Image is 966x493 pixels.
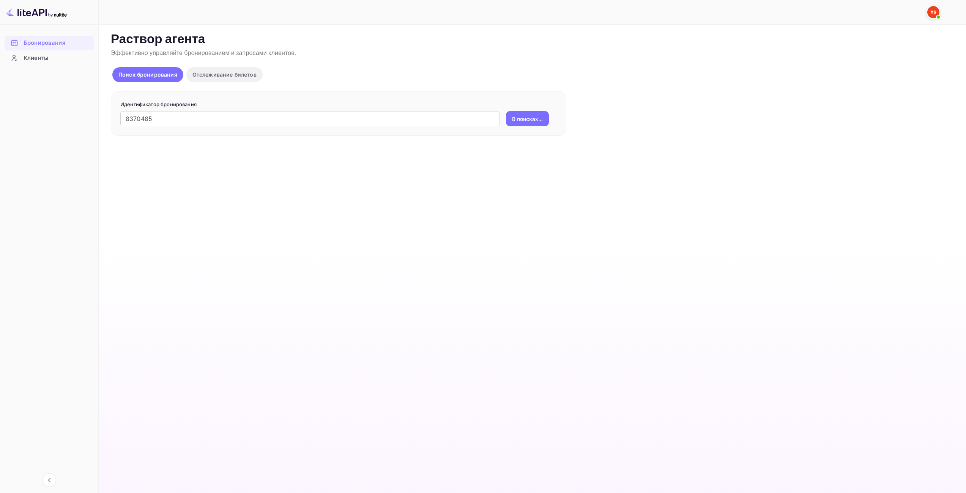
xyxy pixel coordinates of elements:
a: Клиенты [5,51,94,65]
img: Служба Поддержки Яндекса [927,6,939,18]
ya-tr-span: Поиск бронирования [118,71,177,78]
div: Клиенты [5,51,94,66]
ya-tr-span: Эффективно управляйте бронированием и запросами клиентов. [111,49,296,57]
a: Бронирования [5,36,94,50]
ya-tr-span: Раствор агента [111,31,205,48]
ya-tr-span: В поисках... [512,115,543,123]
img: Логотип LiteAPI [6,6,67,18]
button: Свернуть навигацию [43,473,56,487]
ya-tr-span: Отслеживание билетов [192,71,257,78]
ya-tr-span: Клиенты [24,54,48,63]
button: В поисках... [506,111,549,126]
ya-tr-span: Бронирования [24,39,65,47]
ya-tr-span: Идентификатор бронирования [120,101,197,107]
input: Введите идентификатор бронирования (например, 63782194) [120,111,500,126]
